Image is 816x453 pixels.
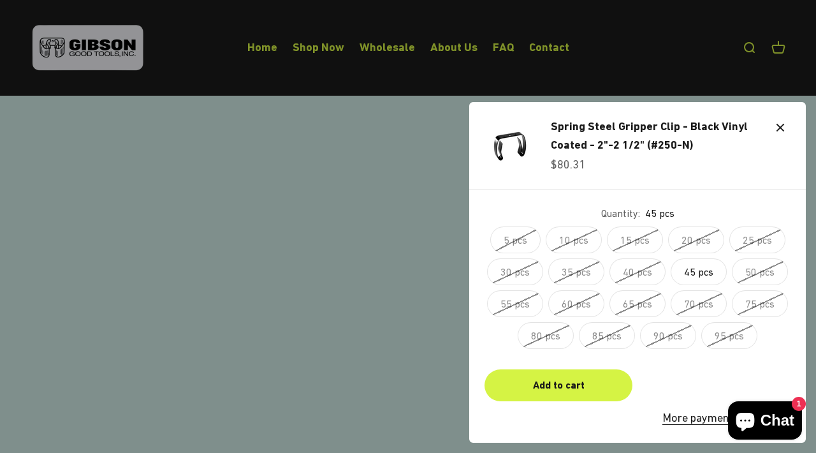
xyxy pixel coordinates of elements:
legend: Quantity: [601,205,640,222]
img: Gripper clip, made & shipped from the USA! [484,121,535,172]
a: Spring Steel Gripper Clip - Black Vinyl Coated - 2"-2 1/2" (#250-N) [551,117,762,154]
div: Add to cart [500,377,617,394]
iframe: PayPal-paypal [643,369,790,397]
button: Add to cart [484,369,632,401]
a: More payment options [643,409,790,427]
sale-price: $80.31 [551,156,585,174]
inbox-online-store-chat: Shopify online store chat [724,401,806,443]
variant-option-value: 45 pcs [645,205,674,222]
